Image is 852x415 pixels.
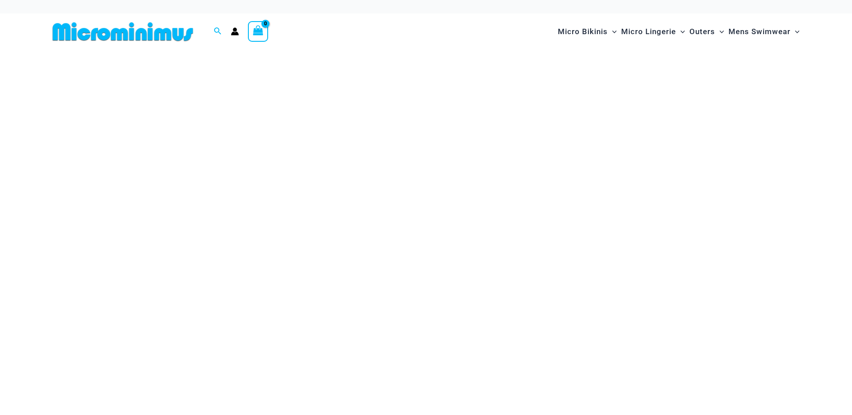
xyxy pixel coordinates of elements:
[556,18,619,45] a: Micro BikinisMenu ToggleMenu Toggle
[49,22,197,42] img: MM SHOP LOGO FLAT
[687,18,726,45] a: OutersMenu ToggleMenu Toggle
[726,18,802,45] a: Mens SwimwearMenu ToggleMenu Toggle
[619,18,687,45] a: Micro LingerieMenu ToggleMenu Toggle
[621,20,676,43] span: Micro Lingerie
[214,26,222,37] a: Search icon link
[231,27,239,35] a: Account icon link
[790,20,799,43] span: Menu Toggle
[558,20,608,43] span: Micro Bikinis
[676,20,685,43] span: Menu Toggle
[248,21,269,42] a: View Shopping Cart, empty
[608,20,617,43] span: Menu Toggle
[715,20,724,43] span: Menu Toggle
[728,20,790,43] span: Mens Swimwear
[554,17,803,47] nav: Site Navigation
[689,20,715,43] span: Outers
